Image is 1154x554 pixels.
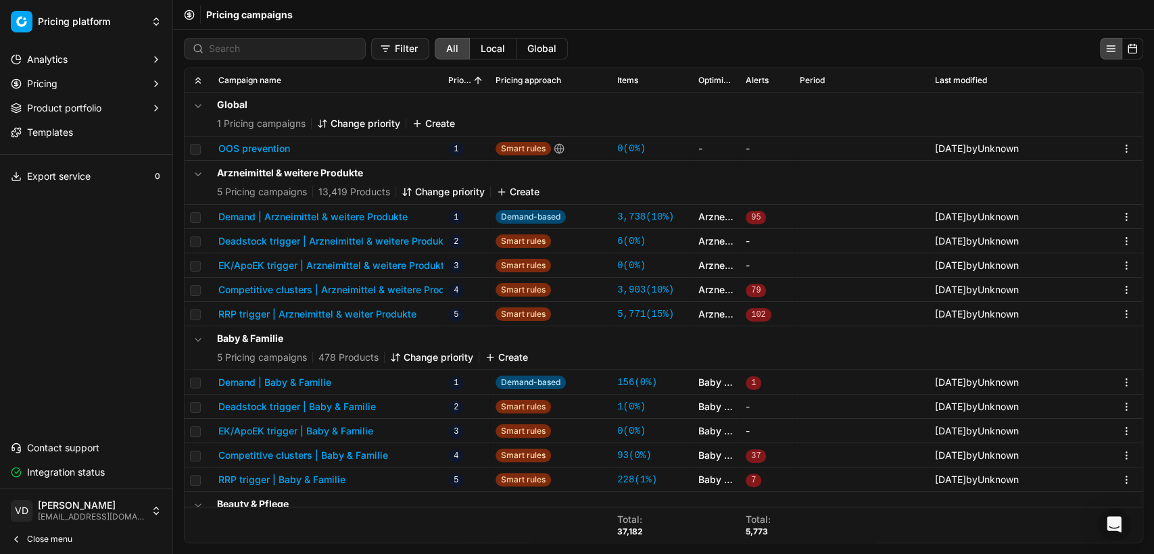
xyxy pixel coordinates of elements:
[935,259,966,271] span: [DATE]
[496,142,551,155] span: Smart rules
[935,143,966,154] span: [DATE]
[448,284,464,297] span: 4
[218,75,281,86] span: Campaign name
[470,38,516,59] button: local
[38,511,145,522] span: [EMAIL_ADDRESS][DOMAIN_NAME]
[746,376,761,390] span: 1
[617,473,657,486] a: 228(1%)
[5,461,167,483] button: Integration status
[617,259,646,272] a: 0(0%)
[5,495,167,527] button: VD[PERSON_NAME][EMAIL_ADDRESS][DOMAIN_NAME]
[217,166,539,180] h5: Arzneimittel & weitere Produkte
[217,497,537,511] h5: Beauty & Pflege
[209,42,357,55] input: Search
[448,376,464,390] span: 1
[27,170,91,183] span: Export service
[217,351,307,364] span: 5 Pricing campaigns
[935,424,1019,438] div: by Unknown
[496,400,551,413] span: Smart rules
[218,424,373,438] button: EK/ApoEK trigger | Baby & Familie
[27,77,57,91] span: Pricing
[471,74,485,87] button: Sorted by Priority ascending
[485,351,528,364] button: Create
[617,142,646,155] a: 0(0%)
[496,185,539,199] button: Create
[516,38,568,59] button: global
[448,211,464,224] span: 1
[698,234,735,248] a: Arzneimittel & weitere Produkte
[496,210,566,224] span: Demand-based
[496,75,561,86] span: Pricing approach
[935,142,1019,155] div: by Unknown
[218,283,464,297] button: Competitive clusters | Arzneimittel & weitere Produkte
[698,400,735,413] a: Baby & Familie
[218,449,388,462] button: Competitive clusters | Baby & Familie
[218,234,452,248] button: Deadstock trigger | Arzneimittel & weitere Produkte
[5,97,167,119] button: Product portfolio
[935,211,966,222] span: [DATE]
[448,235,464,249] span: 2
[5,49,167,70] button: Analytics
[698,259,735,272] a: Arzneimittel & weitere Produkte
[218,259,450,272] button: EK/ApoEK trigger | Arzneimittel & weitere Produkte
[617,400,646,413] a: 1(0%)
[5,122,167,143] a: Templates
[935,449,966,461] span: [DATE]
[740,395,794,419] td: -
[318,351,379,364] span: 478 Products
[935,259,1019,272] div: by Unknown
[935,307,1019,321] div: by Unknown
[935,425,966,436] span: [DATE]
[27,441,99,455] span: Contact support
[698,283,735,297] a: Arzneimittel & weitere Produkte
[496,473,551,486] span: Smart rules
[371,38,429,59] button: Filter
[448,143,464,156] span: 1
[38,499,145,511] span: [PERSON_NAME]
[38,16,145,28] span: Pricing platform
[935,210,1019,224] div: by Unknown
[693,136,740,161] td: -
[448,449,464,463] span: 4
[206,8,293,22] nav: breadcrumb
[740,419,794,443] td: -
[698,424,735,438] a: Baby & Familie
[218,210,408,224] button: Demand | Arzneimittel & weitere Produkte
[217,98,455,111] h5: Global
[5,437,167,459] button: Contact support
[935,283,1019,297] div: by Unknown
[698,376,735,389] a: Baby & Familie
[218,473,345,486] button: RRP trigger | Baby & Familie
[218,307,416,321] button: RRP trigger | Arzneimittel & weiter Produkte
[5,5,167,38] button: Pricing platform
[217,332,528,345] h5: Baby & Familie
[935,400,1019,413] div: by Unknown
[617,75,638,86] span: Items
[617,513,643,526] div: Total :
[496,234,551,248] span: Smart rules
[496,259,551,272] span: Smart rules
[935,308,966,320] span: [DATE]
[27,101,101,115] span: Product portfolio
[448,308,464,322] span: 5
[800,75,825,86] span: Period
[448,401,464,414] span: 2
[448,75,471,86] span: Priority
[5,166,167,187] button: Export service
[746,474,761,487] span: 7
[448,474,464,487] span: 5
[617,307,674,321] a: 5,771(15%)
[27,465,105,479] span: Integration status
[217,117,306,130] span: 1 Pricing campaigns
[5,530,167,549] button: Close menu
[218,400,376,413] button: Deadstock trigger | Baby & Familie
[402,185,485,199] button: Change priority
[746,284,766,297] span: 79
[698,307,735,321] a: Arzneimittel & weitere Produkte
[746,526,771,537] div: 5,773
[5,73,167,95] button: Pricing
[746,75,769,86] span: Alerts
[617,376,657,389] a: 156(0%)
[206,8,293,22] span: Pricing campaigns
[935,234,1019,248] div: by Unknown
